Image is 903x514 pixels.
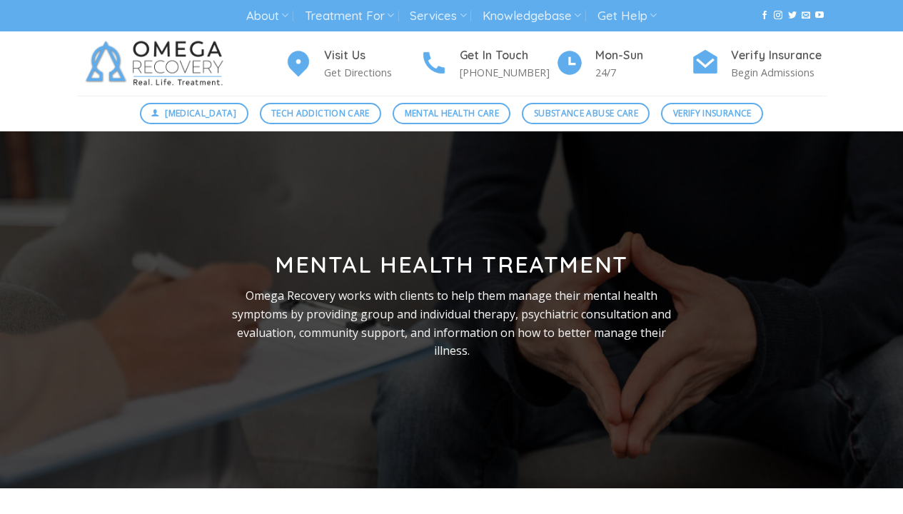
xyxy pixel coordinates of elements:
strong: Mental Health Treatment [275,250,628,278]
a: Treatment For [305,3,394,29]
a: Tech Addiction Care [260,103,382,124]
p: Begin Admissions [731,64,827,81]
a: Get Help [597,3,657,29]
h4: Mon-Sun [595,46,691,65]
a: Follow on Facebook [760,11,769,21]
p: Omega Recovery works with clients to help them manage their mental health symptoms by providing g... [221,287,683,360]
a: Verify Insurance Begin Admissions [691,46,827,81]
img: Omega Recovery [77,31,238,96]
h4: Get In Touch [460,46,555,65]
a: Follow on Instagram [774,11,782,21]
a: Knowledgebase [483,3,581,29]
a: Get In Touch [PHONE_NUMBER] [420,46,555,81]
a: About [246,3,288,29]
p: [PHONE_NUMBER] [460,64,555,81]
a: Follow on Twitter [788,11,797,21]
a: Substance Abuse Care [522,103,650,124]
span: Tech Addiction Care [271,106,370,120]
p: Get Directions [324,64,420,81]
span: Substance Abuse Care [534,106,638,120]
a: Follow on YouTube [815,11,824,21]
p: 24/7 [595,64,691,81]
a: [MEDICAL_DATA] [140,103,248,124]
a: Verify Insurance [661,103,763,124]
h4: Visit Us [324,46,420,65]
h4: Verify Insurance [731,46,827,65]
a: Visit Us Get Directions [284,46,420,81]
span: [MEDICAL_DATA] [165,106,236,120]
a: Mental Health Care [393,103,510,124]
span: Verify Insurance [673,106,752,120]
a: Services [410,3,466,29]
span: Mental Health Care [405,106,499,120]
a: Send us an email [802,11,810,21]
